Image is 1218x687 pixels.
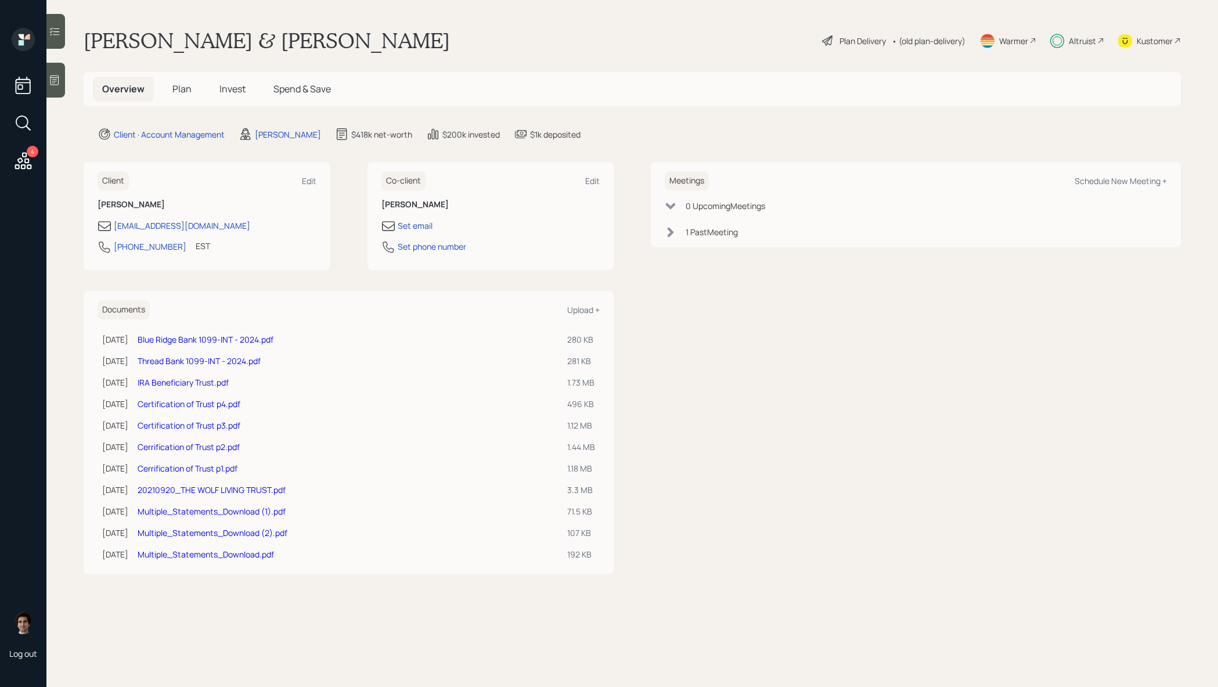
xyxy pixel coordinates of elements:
[686,226,738,238] div: 1 Past Meeting
[999,35,1028,47] div: Warmer
[686,200,765,212] div: 0 Upcoming Meeting s
[102,441,128,453] div: [DATE]
[567,333,595,346] div: 280 KB
[567,505,595,517] div: 71.5 KB
[138,549,274,560] a: Multiple_Statements_Download.pdf
[102,333,128,346] div: [DATE]
[567,398,595,410] div: 496 KB
[114,220,250,232] div: [EMAIL_ADDRESS][DOMAIN_NAME]
[196,240,210,252] div: EST
[102,505,128,517] div: [DATE]
[102,419,128,431] div: [DATE]
[138,355,261,366] a: Thread Bank 1099-INT - 2024.pdf
[9,648,37,659] div: Log out
[138,334,273,345] a: Blue Ridge Bank 1099-INT - 2024.pdf
[98,171,129,190] h6: Client
[138,484,286,495] a: 20210920_THE WOLF LIVING TRUST.pdf
[1137,35,1173,47] div: Kustomer
[381,171,426,190] h6: Co-client
[442,128,500,141] div: $200k invested
[138,420,240,431] a: Certification of Trust p3.pdf
[138,377,229,388] a: IRA Beneficiary Trust.pdf
[219,82,246,95] span: Invest
[27,146,38,157] div: 4
[102,82,145,95] span: Overview
[302,175,316,186] div: Edit
[381,200,600,210] h6: [PERSON_NAME]
[138,398,240,409] a: Certification of Trust p4.pdf
[567,462,595,474] div: 1.18 MB
[665,171,709,190] h6: Meetings
[138,441,240,452] a: Cerrification of Trust p2.pdf
[172,82,192,95] span: Plan
[839,35,886,47] div: Plan Delivery
[567,355,595,367] div: 281 KB
[102,398,128,410] div: [DATE]
[567,376,595,389] div: 1.73 MB
[398,220,433,232] div: Set email
[102,376,128,389] div: [DATE]
[351,128,412,141] div: $418k net-worth
[138,506,286,517] a: Multiple_Statements_Download (1).pdf
[567,441,595,453] div: 1.44 MB
[255,128,321,141] div: [PERSON_NAME]
[114,240,186,253] div: [PHONE_NUMBER]
[567,527,595,539] div: 107 KB
[585,175,600,186] div: Edit
[98,300,150,319] h6: Documents
[530,128,581,141] div: $1k deposited
[102,527,128,539] div: [DATE]
[273,82,331,95] span: Spend & Save
[102,548,128,560] div: [DATE]
[102,462,128,474] div: [DATE]
[1069,35,1096,47] div: Altruist
[12,611,35,634] img: harrison-schaefer-headshot-2.png
[102,355,128,367] div: [DATE]
[567,304,600,315] div: Upload +
[138,527,287,538] a: Multiple_Statements_Download (2).pdf
[892,35,965,47] div: • (old plan-delivery)
[102,484,128,496] div: [DATE]
[567,419,595,431] div: 1.12 MB
[114,128,225,141] div: Client · Account Management
[1075,175,1167,186] div: Schedule New Meeting +
[84,28,450,53] h1: [PERSON_NAME] & [PERSON_NAME]
[398,240,466,253] div: Set phone number
[98,200,316,210] h6: [PERSON_NAME]
[138,463,237,474] a: Cerrification of Trust p1.pdf
[567,548,595,560] div: 192 KB
[567,484,595,496] div: 3.3 MB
